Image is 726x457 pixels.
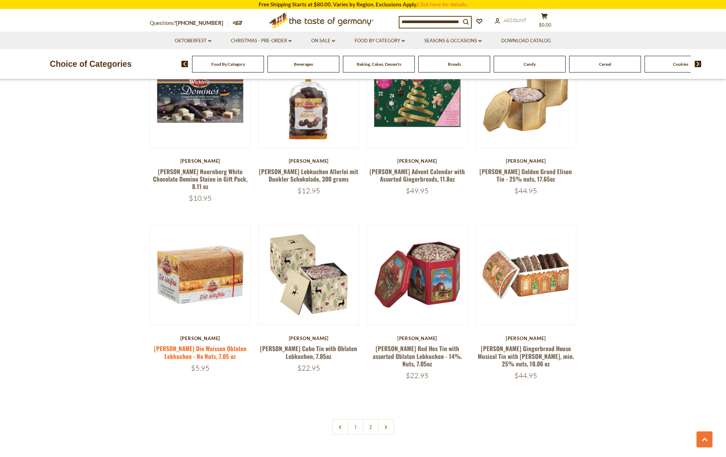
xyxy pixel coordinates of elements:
[311,37,335,45] a: On Sale
[406,186,429,195] span: $49.95
[259,224,359,325] img: Wicklein
[475,158,577,164] div: [PERSON_NAME]
[363,419,379,435] a: 2
[476,224,576,325] img: Wicklein
[355,37,405,45] a: Food By Category
[259,167,358,183] a: [PERSON_NAME] Lebkuchen Allerlei mit Dunkler Schokolade, 300 grams
[539,22,551,28] span: $0.00
[357,61,401,67] a: Baking, Cakes, Desserts
[181,61,188,67] img: previous arrow
[297,186,320,195] span: $12.95
[514,371,537,380] span: $44.95
[150,158,251,164] div: [PERSON_NAME]
[150,47,251,148] img: Wicklein
[501,37,551,45] a: Download Catalog
[448,61,461,67] a: Breads
[476,47,576,148] img: Wicklein
[297,364,320,372] span: $22.95
[150,335,251,341] div: [PERSON_NAME]
[175,37,211,45] a: Oktoberfest
[150,18,229,28] p: Questions?
[370,167,465,183] a: [PERSON_NAME] Advent Calendar with Assorted Gingerbreads, 11.8oz
[231,37,292,45] a: Christmas - PRE-ORDER
[367,47,468,148] img: Wicklein
[417,1,468,7] a: Click here for details.
[534,13,555,31] button: $0.00
[367,335,468,341] div: [PERSON_NAME]
[259,47,359,148] img: Wicklein
[150,224,251,325] img: Wicklein
[211,61,245,67] a: Food By Category
[406,371,429,380] span: $22.95
[478,344,574,368] a: [PERSON_NAME] Gingerbread House Musical Tin with [PERSON_NAME], min. 25% nuts, 10.06 oz
[504,17,526,23] span: Account
[258,335,360,341] div: [PERSON_NAME]
[191,364,210,372] span: $5.95
[258,158,360,164] div: [PERSON_NAME]
[294,61,313,67] a: Beverages
[673,61,688,67] a: Cookies
[514,186,537,195] span: $44.95
[367,224,468,325] img: Wicklein
[479,167,572,183] a: [PERSON_NAME] Golden Grand Elisen Tin - 25% nuts, 17.65oz
[348,419,364,435] a: 1
[176,20,223,26] a: [PHONE_NUMBER]
[695,61,701,67] img: next arrow
[154,344,247,360] a: [PERSON_NAME] Die Weissen Oblaten Lebkuchen - No Nuts, 7.05 oz
[424,37,482,45] a: Seasons & Occasions
[524,61,536,67] a: Candy
[599,61,611,67] a: Cereal
[367,158,468,164] div: [PERSON_NAME]
[475,335,577,341] div: [PERSON_NAME]
[260,344,357,360] a: [PERSON_NAME] Cube Tin with Oblaten Lebkuchen, 7.05oz
[189,194,212,203] span: $10.95
[495,17,526,25] a: Account
[373,344,462,368] a: [PERSON_NAME] Red Hex Tin with assorted Oblaten Lebkuchen - 14%. Nuts, 7.05oz
[153,167,248,191] a: [PERSON_NAME] Nuernberg White Chocolate Domino Steine in Gift Pack, 8.11 oz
